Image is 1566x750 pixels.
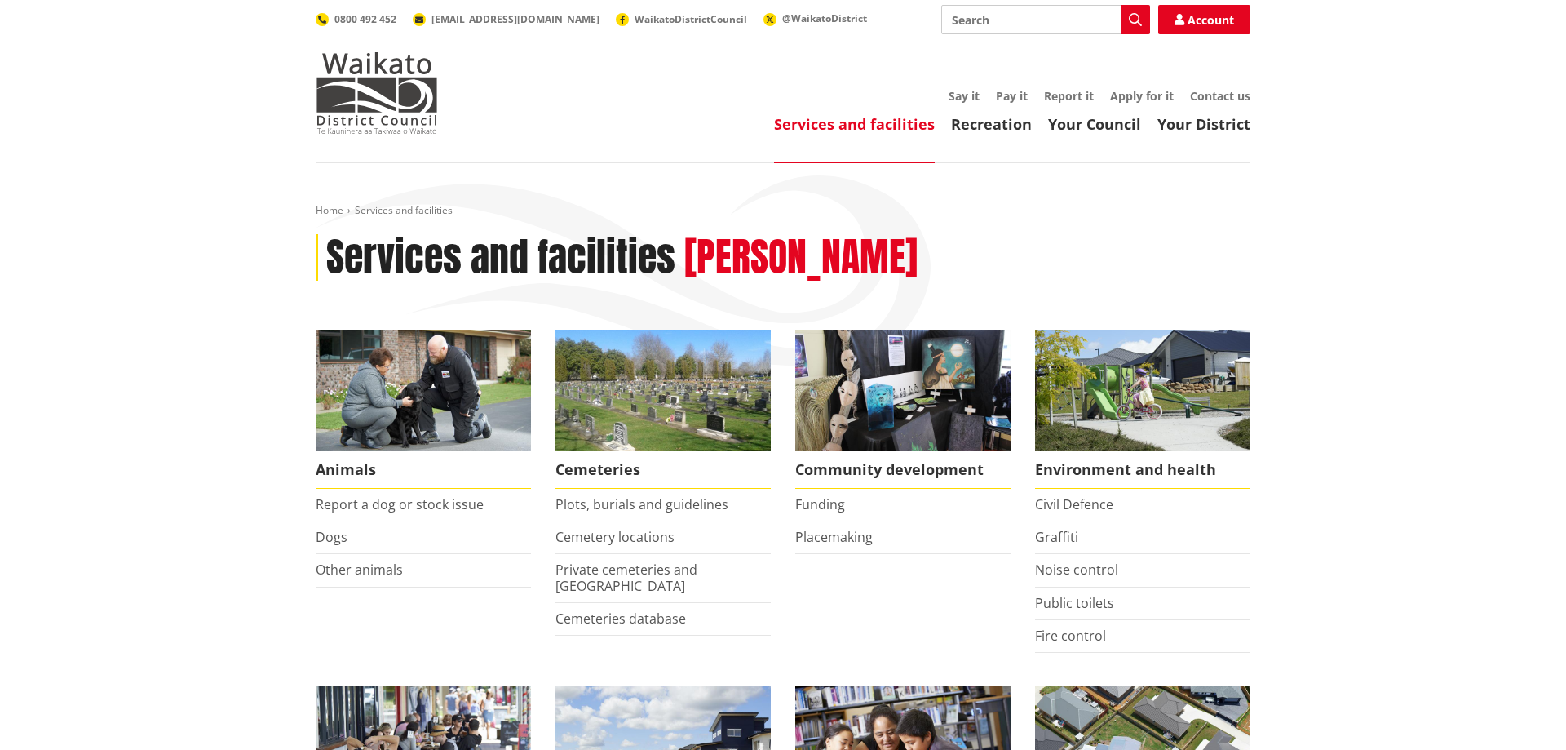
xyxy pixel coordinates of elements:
span: @WaikatoDistrict [782,11,867,25]
a: Contact us [1190,88,1250,104]
span: Community development [795,451,1011,489]
span: WaikatoDistrictCouncil [635,12,747,26]
a: Your Council [1048,114,1141,134]
a: Huntly Cemetery Cemeteries [555,330,771,489]
a: Noise control [1035,561,1118,579]
a: Your District [1157,114,1250,134]
span: 0800 492 452 [334,12,396,26]
span: Animals [316,451,531,489]
img: Waikato District Council - Te Kaunihera aa Takiwaa o Waikato [316,52,438,134]
a: Graffiti [1035,528,1078,546]
a: Report a dog or stock issue [316,495,484,513]
span: Services and facilities [355,203,453,217]
a: Recreation [951,114,1032,134]
h1: Services and facilities [326,234,675,282]
a: Waikato District Council Animal Control team Animals [316,330,531,489]
nav: breadcrumb [316,204,1250,218]
a: Plots, burials and guidelines [555,495,728,513]
a: Dogs [316,528,347,546]
a: Other animals [316,561,403,579]
img: Animal Control [316,330,531,451]
a: Pay it [996,88,1028,104]
a: Fire control [1035,627,1106,645]
a: Account [1158,5,1250,34]
img: Matariki Travelling Suitcase Art Exhibition [795,330,1011,451]
span: [EMAIL_ADDRESS][DOMAIN_NAME] [431,12,599,26]
a: Private cemeteries and [GEOGRAPHIC_DATA] [555,561,697,594]
img: Huntly Cemetery [555,330,771,451]
a: Civil Defence [1035,495,1113,513]
span: Environment and health [1035,451,1250,489]
img: New housing in Pokeno [1035,330,1250,451]
a: Home [316,203,343,217]
a: 0800 492 452 [316,12,396,26]
a: Public toilets [1035,594,1114,612]
a: [EMAIL_ADDRESS][DOMAIN_NAME] [413,12,599,26]
a: Cemeteries database [555,610,686,628]
a: Apply for it [1110,88,1174,104]
a: Say it [949,88,980,104]
a: Report it [1044,88,1094,104]
a: Cemetery locations [555,528,675,546]
a: Placemaking [795,528,873,546]
input: Search input [941,5,1150,34]
a: Funding [795,495,845,513]
a: New housing in Pokeno Environment and health [1035,330,1250,489]
a: Matariki Travelling Suitcase Art Exhibition Community development [795,330,1011,489]
h2: [PERSON_NAME] [684,234,918,282]
a: Services and facilities [774,114,935,134]
a: WaikatoDistrictCouncil [616,12,747,26]
a: @WaikatoDistrict [763,11,867,25]
span: Cemeteries [555,451,771,489]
